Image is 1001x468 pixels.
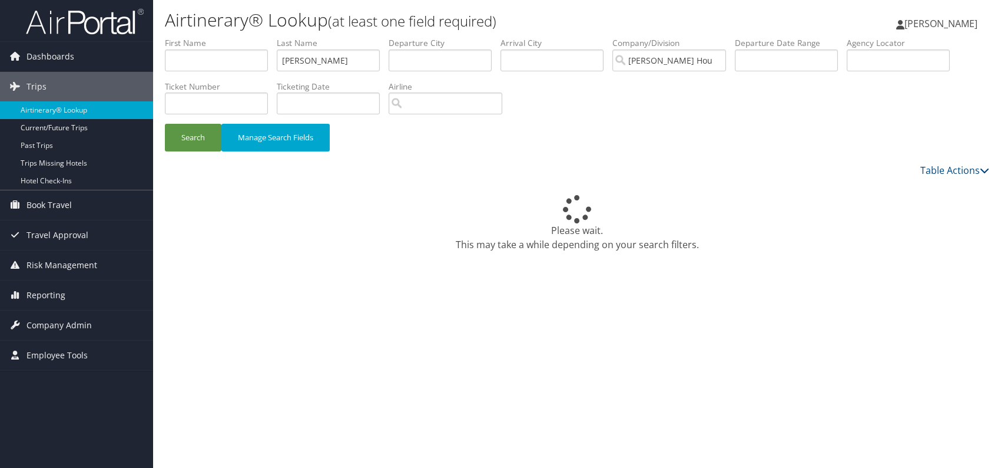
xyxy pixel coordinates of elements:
[389,81,511,93] label: Airline
[165,37,277,49] label: First Name
[26,311,92,340] span: Company Admin
[920,164,989,177] a: Table Actions
[612,37,735,49] label: Company/Division
[277,37,389,49] label: Last Name
[26,8,144,35] img: airportal-logo.png
[26,42,74,71] span: Dashboards
[165,124,221,151] button: Search
[277,81,389,93] label: Ticketing Date
[165,195,989,252] div: Please wait. This may take a while depending on your search filters.
[501,37,612,49] label: Arrival City
[26,281,65,310] span: Reporting
[328,11,496,31] small: (at least one field required)
[26,72,47,101] span: Trips
[165,8,714,32] h1: Airtinerary® Lookup
[26,190,72,220] span: Book Travel
[26,251,97,280] span: Risk Management
[735,37,847,49] label: Departure Date Range
[26,220,88,250] span: Travel Approval
[904,17,977,30] span: [PERSON_NAME]
[26,341,88,370] span: Employee Tools
[389,37,501,49] label: Departure City
[896,6,989,41] a: [PERSON_NAME]
[165,81,277,93] label: Ticket Number
[847,37,959,49] label: Agency Locator
[221,124,330,151] button: Manage Search Fields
